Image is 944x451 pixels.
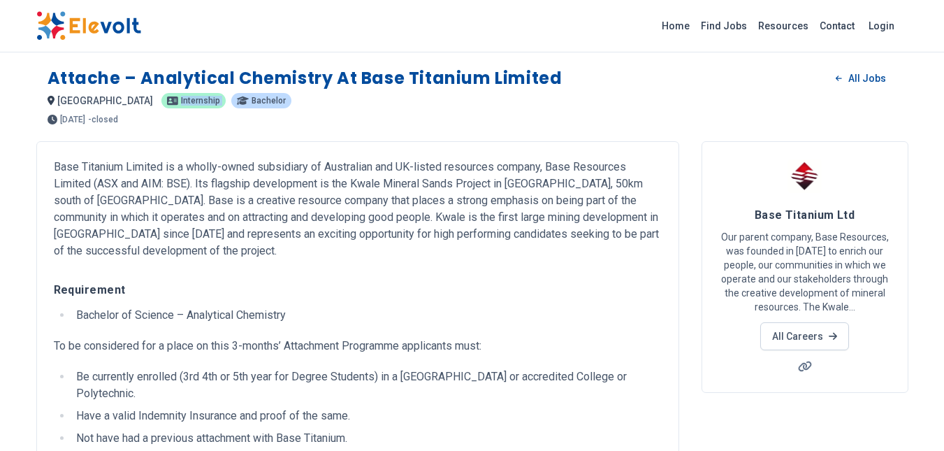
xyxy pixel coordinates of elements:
[814,15,860,37] a: Contact
[695,15,753,37] a: Find Jobs
[753,15,814,37] a: Resources
[57,95,153,106] span: [GEOGRAPHIC_DATA]
[760,322,849,350] a: All Careers
[787,159,822,194] img: Base Titanium Ltd
[825,68,896,89] a: All Jobs
[860,12,903,40] a: Login
[181,96,220,105] span: internship
[88,115,118,124] p: - closed
[72,408,662,424] li: Have a valid Indemnity Insurance and proof of the same.
[60,115,85,124] span: [DATE]
[72,307,662,324] li: Bachelor of Science – Analytical Chemistry
[36,11,141,41] img: Elevolt
[252,96,286,105] span: bachelor
[874,384,944,451] iframe: Chat Widget
[48,67,562,90] h1: Attache – Analytical Chemistry at Base Titanium Limited
[719,230,891,314] p: Our parent company, Base Resources, was founded in [DATE] to enrich our people, our communities i...
[54,283,126,296] strong: Requirement
[54,159,662,259] p: Base Titanium Limited is a wholly-owned subsidiary of Australian and UK-listed resources company,...
[755,208,855,222] span: Base Titanium Ltd
[54,338,662,355] p: To be considered for a place on this 3-months’ Attachment Programme applicants must:
[72,368,662,402] li: Be currently enrolled (3rd 4th or 5th year for Degree Students) in a [GEOGRAPHIC_DATA] or accredi...
[656,15,695,37] a: Home
[72,430,662,447] li: Not have had a previous attachment with Base Titanium.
